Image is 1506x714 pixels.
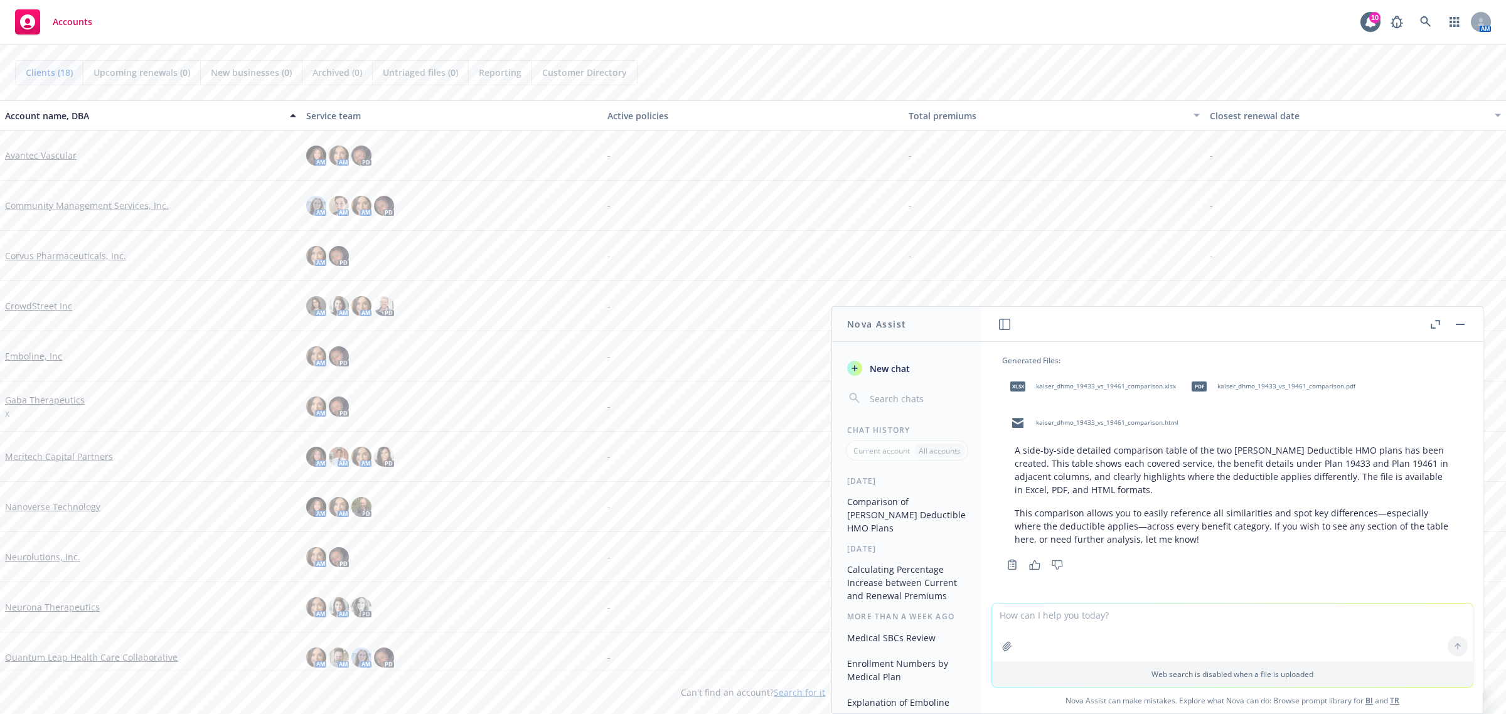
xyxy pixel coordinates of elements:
button: Comparison of [PERSON_NAME] Deductible HMO Plans [842,491,972,538]
span: kaiser_dhmo_19433_vs_19461_comparison.html [1036,418,1178,427]
button: Thumbs down [1047,556,1067,573]
img: photo [306,296,326,316]
span: - [607,249,611,262]
p: Web search is disabled when a file is uploaded [1000,669,1465,679]
a: Neurolutions, Inc. [5,550,80,563]
a: TR [1390,695,1399,706]
span: - [607,299,611,312]
img: photo [306,597,326,617]
img: photo [374,647,394,668]
div: kaiser_dhmo_19433_vs_19461_comparison.html [1002,407,1181,439]
span: Customer Directory [542,66,627,79]
img: photo [351,597,371,617]
div: [DATE] [832,476,982,486]
span: New businesses (0) [211,66,292,79]
a: CrowdStreet Inc [5,299,72,312]
button: Active policies [602,100,904,131]
span: Accounts [53,17,92,27]
span: - [607,500,611,513]
a: Search [1413,9,1438,35]
span: New chat [867,362,910,375]
div: 10 [1369,12,1380,23]
span: - [909,149,912,162]
span: - [607,199,611,212]
span: - [909,299,912,312]
img: photo [306,146,326,166]
div: Closest renewal date [1210,109,1487,122]
p: This comparison allows you to easily reference all similarities and spot key differences—especial... [1015,506,1450,546]
span: - [909,249,912,262]
div: Service team [306,109,597,122]
a: Accounts [10,4,97,40]
span: - [1210,199,1213,212]
img: photo [329,497,349,517]
a: Neurona Therapeutics [5,600,100,614]
span: Clients (18) [26,66,73,79]
div: Active policies [607,109,899,122]
button: Enrollment Numbers by Medical Plan [842,653,972,687]
img: photo [351,497,371,517]
span: Untriaged files (0) [383,66,458,79]
div: Chat History [832,425,982,435]
img: photo [306,547,326,567]
div: [DATE] [832,543,982,554]
span: Upcoming renewals (0) [93,66,190,79]
img: photo [374,196,394,216]
div: xlsxkaiser_dhmo_19433_vs_19461_comparison.xlsx [1002,371,1178,402]
a: Gaba Therapeutics [5,393,85,407]
span: kaiser_dhmo_19433_vs_19461_comparison.pdf [1217,382,1355,390]
a: Community Management Services, Inc. [5,199,169,212]
span: Reporting [479,66,521,79]
button: Explanation of Emboline [842,692,972,713]
button: Medical SBCs Review [842,627,972,648]
span: x [5,407,9,420]
a: Emboline, Inc [5,349,62,363]
img: photo [306,246,326,266]
div: Total premiums [909,109,1186,122]
span: pdf [1192,381,1207,391]
img: photo [306,647,326,668]
img: photo [351,146,371,166]
img: photo [374,296,394,316]
img: photo [351,447,371,467]
div: Account name, DBA [5,109,282,122]
span: - [1210,249,1213,262]
a: Meritech Capital Partners [5,450,113,463]
span: - [607,149,611,162]
h1: Nova Assist [847,317,906,331]
a: Switch app [1442,9,1467,35]
img: photo [306,447,326,467]
p: Current account [853,445,910,456]
img: photo [374,447,394,467]
span: xlsx [1010,381,1025,391]
p: A side-by-side detailed comparison table of the two [PERSON_NAME] Deductible HMO plans has been c... [1015,444,1450,496]
button: Calculating Percentage Increase between Current and Renewal Premiums [842,559,972,606]
img: photo [351,196,371,216]
img: photo [351,296,371,316]
img: photo [329,397,349,417]
img: photo [306,397,326,417]
a: Report a Bug [1384,9,1409,35]
p: All accounts [919,445,961,456]
img: photo [329,647,349,668]
span: - [607,651,611,664]
a: BI [1365,695,1373,706]
div: More than a week ago [832,611,982,622]
span: Can't find an account? [681,686,825,699]
img: photo [329,597,349,617]
span: - [1210,299,1213,312]
span: Nova Assist can make mistakes. Explore what Nova can do: Browse prompt library for and [987,688,1478,713]
img: photo [329,146,349,166]
span: - [607,600,611,614]
a: Avantec Vascular [5,149,77,162]
div: Generated Files: [1002,355,1463,366]
img: photo [329,296,349,316]
span: - [1210,149,1213,162]
div: pdfkaiser_dhmo_19433_vs_19461_comparison.pdf [1183,371,1358,402]
button: New chat [842,357,972,380]
input: Search chats [867,390,967,407]
span: - [607,349,611,363]
span: - [909,199,912,212]
button: Closest renewal date [1205,100,1506,131]
img: photo [306,346,326,366]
